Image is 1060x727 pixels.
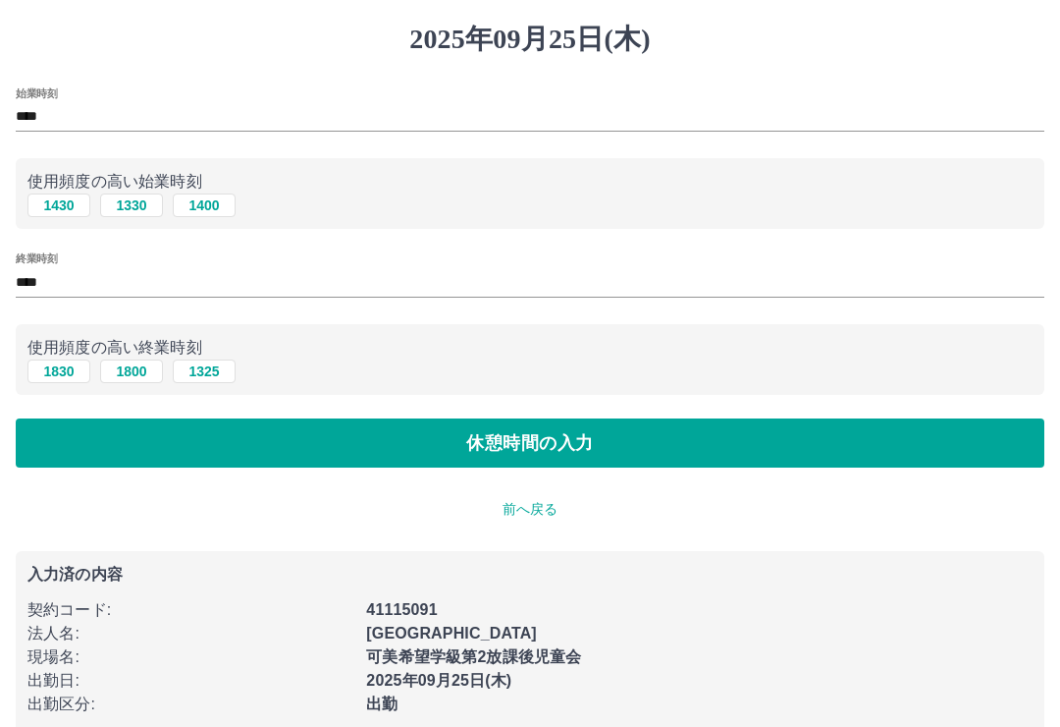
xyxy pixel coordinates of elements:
[16,252,57,266] label: 終業時刻
[366,648,581,665] b: 可美希望学級第2放課後児童会
[16,23,1044,56] h1: 2025年09月25日(木)
[27,598,354,622] p: 契約コード :
[16,419,1044,468] button: 休憩時間の入力
[173,194,236,217] button: 1400
[27,567,1033,583] p: 入力済の内容
[366,672,511,689] b: 2025年09月25日(木)
[27,645,354,669] p: 現場名 :
[366,601,437,618] b: 41115091
[100,360,163,383] button: 1800
[173,360,236,383] button: 1325
[27,693,354,716] p: 出勤区分 :
[27,669,354,693] p: 出勤日 :
[100,194,163,217] button: 1330
[27,170,1033,194] p: 使用頻度の高い始業時刻
[366,696,397,712] b: 出勤
[366,625,537,642] b: [GEOGRAPHIC_DATA]
[27,194,90,217] button: 1430
[27,336,1033,360] p: 使用頻度の高い終業時刻
[27,360,90,383] button: 1830
[16,85,57,100] label: 始業時刻
[27,622,354,645] p: 法人名 :
[16,499,1044,520] p: 前へ戻る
